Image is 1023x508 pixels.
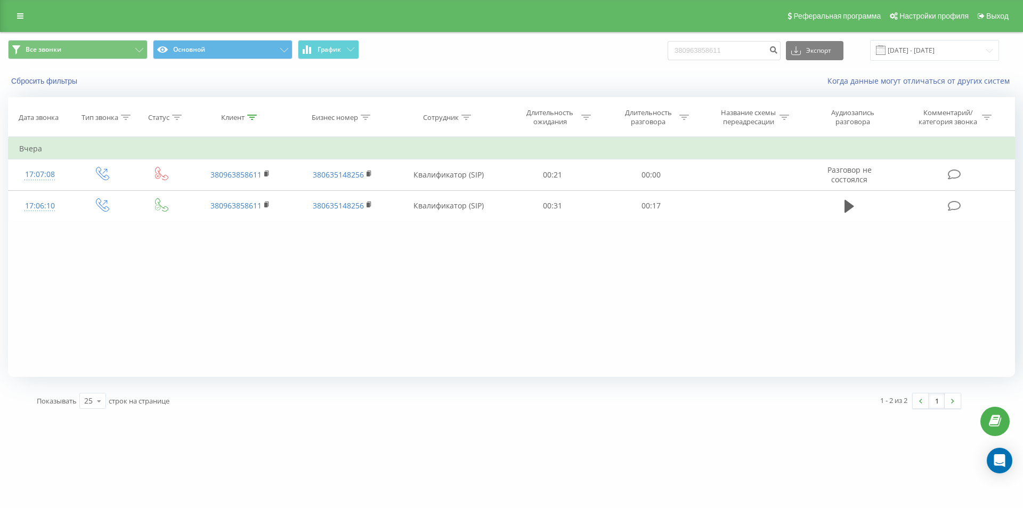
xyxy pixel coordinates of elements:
[880,395,907,406] div: 1 - 2 из 2
[298,40,359,59] button: График
[793,12,881,20] span: Реферальная программа
[602,159,700,190] td: 00:00
[148,113,169,122] div: Статус
[827,165,872,184] span: Разговор не состоялся
[504,190,602,221] td: 00:31
[720,108,777,126] div: Название схемы переадресации
[986,12,1009,20] span: Выход
[423,113,459,122] div: Сотрудник
[987,448,1012,473] div: Open Intercom Messenger
[8,76,83,86] button: Сбросить фильтры
[313,170,364,180] a: 380635148256
[786,41,843,60] button: Экспорт
[393,190,504,221] td: Квалификатор (SIP)
[929,393,945,408] a: 1
[818,108,888,126] div: Аудиозапись разговора
[602,190,700,221] td: 00:17
[312,113,358,122] div: Бизнес номер
[318,46,341,53] span: График
[26,45,61,54] span: Все звонки
[153,40,293,59] button: Основной
[313,200,364,211] a: 380635148256
[19,164,61,185] div: 17:07:08
[668,41,781,60] input: Поиск по номеру
[9,138,1015,159] td: Вчера
[504,159,602,190] td: 00:21
[522,108,579,126] div: Длительность ожидания
[899,12,969,20] span: Настройки профиля
[210,170,262,180] a: 380963858611
[393,159,504,190] td: Квалификатор (SIP)
[109,396,169,406] span: строк на странице
[917,108,979,126] div: Комментарий/категория звонка
[620,108,677,126] div: Длительность разговора
[210,200,262,211] a: 380963858611
[84,396,93,406] div: 25
[19,113,59,122] div: Дата звонка
[221,113,245,122] div: Клиент
[8,40,148,59] button: Все звонки
[827,76,1015,86] a: Когда данные могут отличаться от других систем
[37,396,77,406] span: Показывать
[82,113,118,122] div: Тип звонка
[19,196,61,216] div: 17:06:10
